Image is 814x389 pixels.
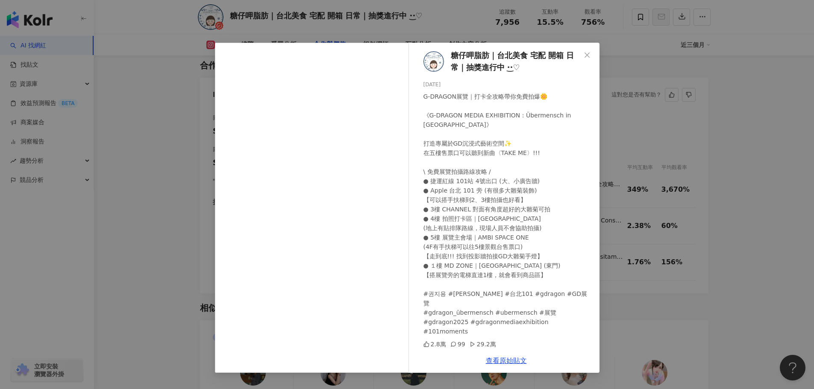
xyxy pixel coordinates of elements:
div: [DATE] [423,81,593,89]
a: 查看原始貼文 [486,357,527,365]
button: Close [579,47,596,64]
a: KOL Avatar糖仔呷脂肪｜台北美食 宅配 開箱 日常｜抽獎進行中 ·͜·♡ [423,50,581,74]
div: 29.2萬 [470,339,496,349]
div: 99 [450,339,465,349]
div: 2.8萬 [423,339,446,349]
div: G-DRAGON展覽｜打卡全攻略帶你免費拍爆🌼 《G-DRAGON MEDIA EXHIBITION : Übermensch in [GEOGRAPHIC_DATA]》 打造專屬於GD沉浸式藝... [423,92,593,336]
span: close [584,52,591,58]
span: 糖仔呷脂肪｜台北美食 宅配 開箱 日常｜抽獎進行中 ·͜·♡ [451,50,581,74]
img: KOL Avatar [423,51,444,72]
